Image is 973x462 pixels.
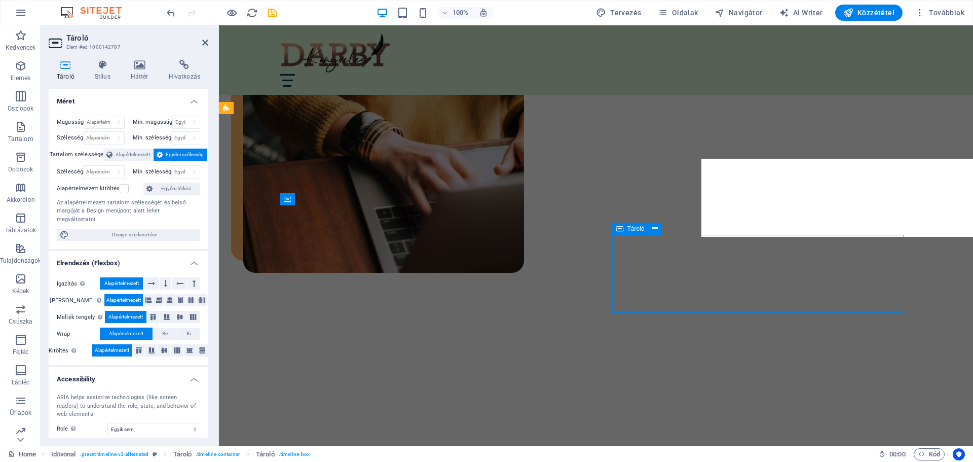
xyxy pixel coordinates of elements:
[100,328,153,340] button: Alapértelmezett
[57,119,84,125] label: Magasság
[226,7,238,19] button: Kattintson ide az előnézeti módból való kilépéshez és a szerkesztés folytatásához
[653,5,702,21] button: Oldalak
[657,8,698,18] span: Oldalak
[49,367,208,385] h4: Accessibility
[186,328,191,340] span: Ki
[779,8,823,18] span: AI Writer
[592,5,646,21] button: Tervezés
[627,226,645,232] span: Tároló
[105,311,146,323] button: Alapértelmezett
[104,277,139,290] span: Alapértelmezett
[8,135,33,143] p: Tartalom
[9,317,32,326] p: Csúszka
[95,344,129,357] span: Alapértelmezett
[49,89,208,108] h4: Méret
[918,448,940,460] span: Kód
[596,8,642,18] span: Tervezés
[51,448,76,460] span: Kattintson a kijelöléshez. Dupla kattintás az szerkesztéshez
[177,328,200,340] button: Ki
[453,7,469,19] h6: 100%
[11,74,31,82] p: Elemek
[49,251,208,269] h4: Elrendezés (Flexbox)
[256,448,275,460] span: Kattintson a kijelöléshez. Dupla kattintás az szerkesztéshez
[775,5,827,21] button: AI Writer
[8,165,33,173] p: Dobozok
[710,5,767,21] button: Navigátor
[57,135,83,140] label: Szélesség
[479,8,488,17] i: Átméretezés esetén automatikusan beállítja a nagyítási szintet a választott eszköznek megfelelően.
[50,295,104,307] label: [PERSON_NAME]
[57,394,200,419] div: ARIA helps assistive technologies (like screen readers) to understand the role, state, and behavi...
[279,448,310,460] span: . timeline-box
[879,448,906,460] h6: Munkamenet idő
[5,226,36,234] p: Táblázatok
[133,169,172,174] label: Min. szélesség
[49,60,87,81] h4: Tároló
[106,294,141,306] span: Alapértelmezett
[153,328,177,340] button: Be
[123,60,161,81] h4: Háttér
[108,311,143,323] span: Alapértelmezett
[154,149,207,161] button: Egyéni szélesség
[246,7,258,19] i: Weboldal újratöltése
[437,7,473,19] button: 100%
[10,409,31,417] p: Űrlapok
[246,7,258,19] button: reload
[835,5,903,21] button: Közzététel
[267,7,278,19] i: Mentés (Ctrl+S)
[12,287,29,295] p: Képek
[133,119,173,125] label: Min. magasság
[100,277,143,290] button: Alapértelmezett
[843,8,894,18] span: Közzététel
[153,451,157,457] i: Ez az elem egy testreszabható előre beállítás
[103,149,153,161] button: Alapértelmezett
[57,199,200,224] div: Az alapértelmezett tartalom szélességét és belső margóját a Design menüpont alatt lehet megváltoz...
[109,328,143,340] span: Alapértelmezett
[66,33,208,43] h2: Tároló
[173,448,192,460] span: Kattintson a kijelöléshez. Dupla kattintás az szerkesztéshez
[915,8,964,18] span: Továbbiak
[592,5,646,21] div: Tervezés (Ctrl+Alt+Y)
[50,149,104,161] label: Tartalom szélessége
[57,278,100,290] label: Igazítás
[57,169,83,174] label: Szélesség
[165,7,177,19] button: undo
[266,7,278,19] button: save
[57,229,200,241] button: Design szerkesztése
[92,344,132,357] button: Alapértelmezett
[7,196,35,204] p: Akkordion
[914,448,945,460] button: Kód
[57,183,120,195] label: Alapértelmezett kitöltés
[165,7,177,19] i: Visszavonás: Háttérszín megváltoztatása (Ctrl+Z)
[143,183,200,195] button: Egyéni térköz
[156,183,197,195] span: Egyéni térköz
[51,448,310,460] nav: breadcrumb
[133,135,172,140] label: Min. szélesség
[72,229,197,241] span: Design szerkesztése
[896,450,898,458] span: :
[8,448,36,460] a: Kattintson a kijelölés megszüntetéséhez. Dupla kattintás az oldalak megnyitásához
[911,5,968,21] button: Továbbiak
[66,43,188,52] h3: Elem #ed-1000142787
[116,149,150,161] span: Alapértelmezett
[889,448,905,460] span: 00 00
[953,448,965,460] button: Usercentrics
[104,294,143,306] button: Alapértelmezett
[715,8,763,18] span: Navigátor
[12,378,30,386] p: Lábléc
[57,422,79,435] span: Role
[166,149,204,161] span: Egyéni szélesség
[57,311,105,324] label: Mellék tengely
[57,328,100,340] label: Wrap
[161,60,208,81] h4: Hivatkozás
[6,44,35,52] p: Kedvencek
[13,348,29,356] p: Fejléc
[196,448,240,460] span: . timeline-container
[49,345,92,357] label: Kitöltés
[87,60,123,81] h4: Stílus
[162,328,168,340] span: Be
[80,448,149,460] span: . preset-timeline-v3-alternated
[8,104,33,113] p: Oszlopok
[58,7,134,19] img: Editor Logo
